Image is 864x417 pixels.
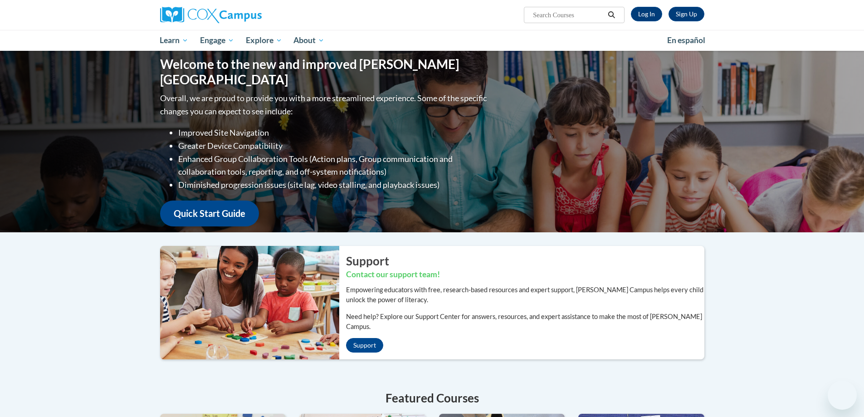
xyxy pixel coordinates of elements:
p: Empowering educators with free, research-based resources and expert support, [PERSON_NAME] Campus... [346,285,704,305]
li: Greater Device Compatibility [178,139,489,152]
a: Support [346,338,383,353]
a: Explore [240,30,288,51]
button: Search [605,10,618,20]
a: En español [661,31,711,50]
span: Engage [200,35,234,46]
a: About [288,30,330,51]
input: Search Courses [532,10,605,20]
h2: Support [346,253,704,269]
span: Learn [160,35,188,46]
img: Cox Campus [160,7,262,23]
span: En español [667,35,705,45]
span: Explore [246,35,282,46]
span: About [293,35,324,46]
a: Learn [154,30,195,51]
h1: Welcome to the new and improved [PERSON_NAME][GEOGRAPHIC_DATA] [160,57,489,87]
h4: Featured Courses [160,389,704,407]
a: Log In [631,7,662,21]
div: Main menu [146,30,718,51]
p: Need help? Explore our Support Center for answers, resources, and expert assistance to make the m... [346,312,704,332]
img: ... [153,246,339,359]
a: Cox Campus [160,7,332,23]
a: Engage [194,30,240,51]
iframe: Button to launch messaging window [828,381,857,410]
li: Diminished progression issues (site lag, video stalling, and playback issues) [178,178,489,191]
h3: Contact our support team! [346,269,704,280]
a: Quick Start Guide [160,201,259,226]
li: Improved Site Navigation [178,126,489,139]
li: Enhanced Group Collaboration Tools (Action plans, Group communication and collaboration tools, re... [178,152,489,179]
p: Overall, we are proud to provide you with a more streamlined experience. Some of the specific cha... [160,92,489,118]
a: Register [669,7,704,21]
